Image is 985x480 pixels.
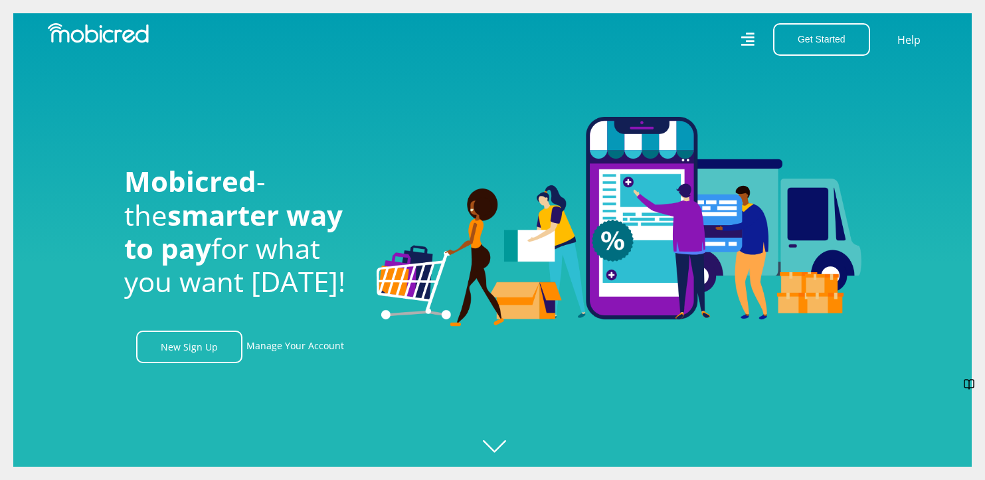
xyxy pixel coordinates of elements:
[124,165,357,299] h1: - the for what you want [DATE]!
[246,331,344,363] a: Manage Your Account
[773,23,870,56] button: Get Started
[124,162,256,200] span: Mobicred
[124,196,343,267] span: smarter way to pay
[897,31,921,48] a: Help
[48,23,149,43] img: Mobicred
[136,331,242,363] a: New Sign Up
[377,117,861,327] img: Welcome to Mobicred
